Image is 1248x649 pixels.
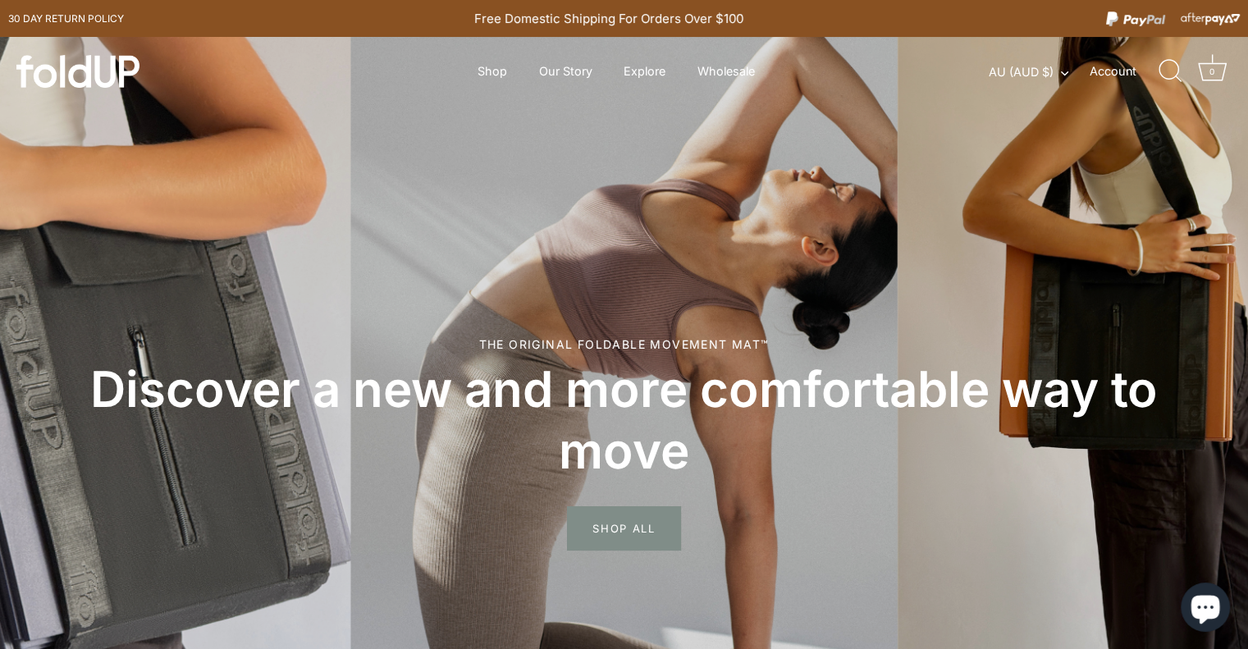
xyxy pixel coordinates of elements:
img: foldUP [16,55,139,88]
div: The original foldable movement mat™ [74,336,1174,353]
a: Account [1090,62,1165,81]
button: AU (AUD $) [989,65,1086,80]
a: Wholesale [683,56,769,87]
span: SHOP ALL [567,506,681,551]
a: Search [1152,53,1188,89]
a: foldUP [16,55,260,88]
a: 30 day Return policy [8,9,124,29]
a: Shop [464,56,522,87]
a: Explore [610,56,680,87]
a: Our Story [524,56,606,87]
div: Primary navigation [437,56,795,87]
div: 0 [1204,63,1220,80]
inbox-online-store-chat: Shopify online store chat [1176,583,1235,636]
h2: Discover a new and more comfortable way to move [74,359,1174,482]
a: Cart [1194,53,1230,89]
